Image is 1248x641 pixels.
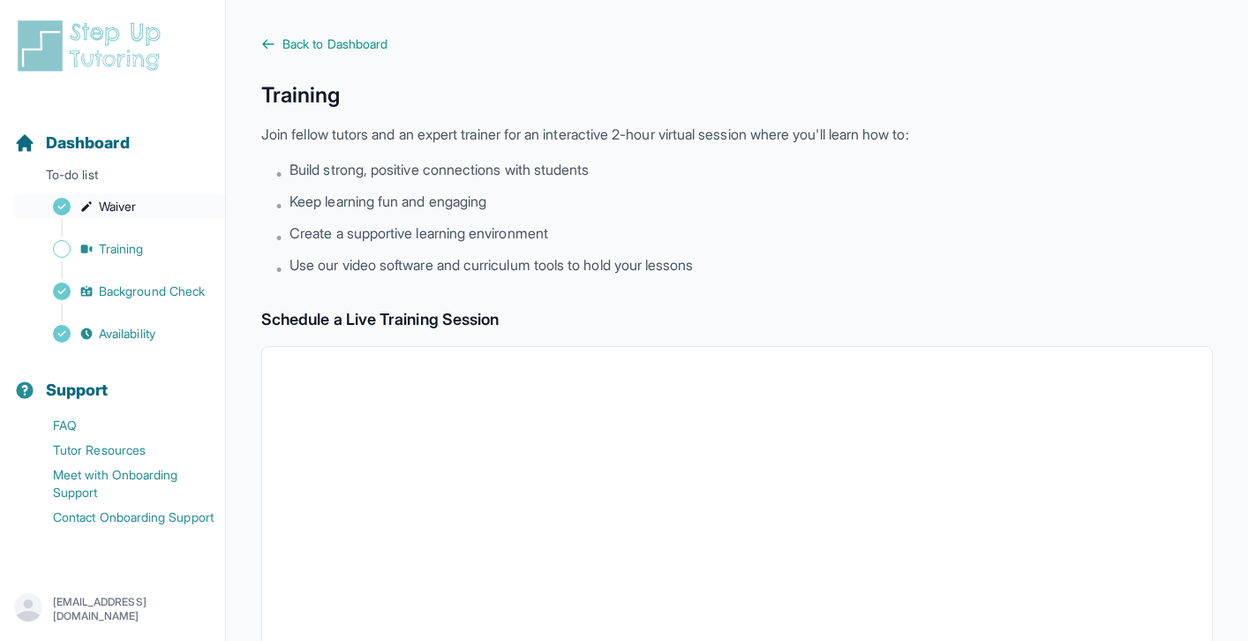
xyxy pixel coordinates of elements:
span: Background Check [99,283,205,300]
img: logo [14,18,171,74]
button: Support [7,350,218,410]
a: Background Check [14,279,225,304]
a: Contact Onboarding Support [14,505,225,530]
h1: Training [261,81,1213,109]
h2: Schedule a Live Training Session [261,307,1213,332]
p: To-do list [7,166,218,191]
a: Training [14,237,225,261]
span: Use our video software and curriculum tools to hold your lessons [289,254,693,275]
a: Tutor Resources [14,438,225,463]
p: Join fellow tutors and an expert trainer for an interactive 2-hour virtual session where you'll l... [261,124,1213,145]
span: • [275,162,282,184]
a: Dashboard [14,131,130,155]
span: • [275,226,282,247]
button: Dashboard [7,102,218,162]
span: Back to Dashboard [282,35,387,53]
span: Create a supportive learning environment [289,222,548,244]
span: Availability [99,325,155,343]
span: Waiver [99,198,136,215]
span: Build strong, positive connections with students [289,159,589,180]
p: [EMAIL_ADDRESS][DOMAIN_NAME] [53,595,211,623]
a: Meet with Onboarding Support [14,463,225,505]
a: FAQ [14,413,225,438]
a: Waiver [14,194,225,219]
a: Availability [14,321,225,346]
a: Back to Dashboard [261,35,1213,53]
span: Keep learning fun and engaging [289,191,486,212]
span: • [275,194,282,215]
span: • [275,258,282,279]
span: Dashboard [46,131,130,155]
span: Training [99,240,144,258]
button: [EMAIL_ADDRESS][DOMAIN_NAME] [14,593,211,625]
span: Support [46,378,109,403]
